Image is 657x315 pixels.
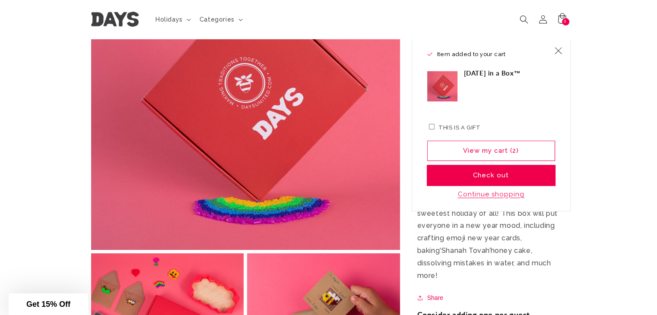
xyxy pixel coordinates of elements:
span: honey cake, dissolving mistakes in water, and much more! [417,246,551,280]
a: View my cart (2) [427,141,555,161]
span: ‘Shanah Tovah’ [440,246,490,255]
span: Categories [200,16,235,23]
button: Continue shopping [455,190,527,198]
h3: [DATE] in a Box™ [464,69,521,78]
button: Share [417,293,446,303]
summary: Holidays [150,10,194,28]
summary: Categories [194,10,246,28]
div: Get 15% Off [9,293,88,315]
img: Days United [91,12,139,27]
label: This is a gift [438,124,480,131]
summary: Search [514,10,533,29]
button: Close [549,41,568,60]
button: Check out [427,165,555,186]
h2: Item added to your cart [427,50,549,59]
span: Get 15% Off [26,300,70,309]
span: 2 [564,18,567,25]
span: Holidays [156,16,183,23]
div: Item added to your cart [412,39,571,212]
